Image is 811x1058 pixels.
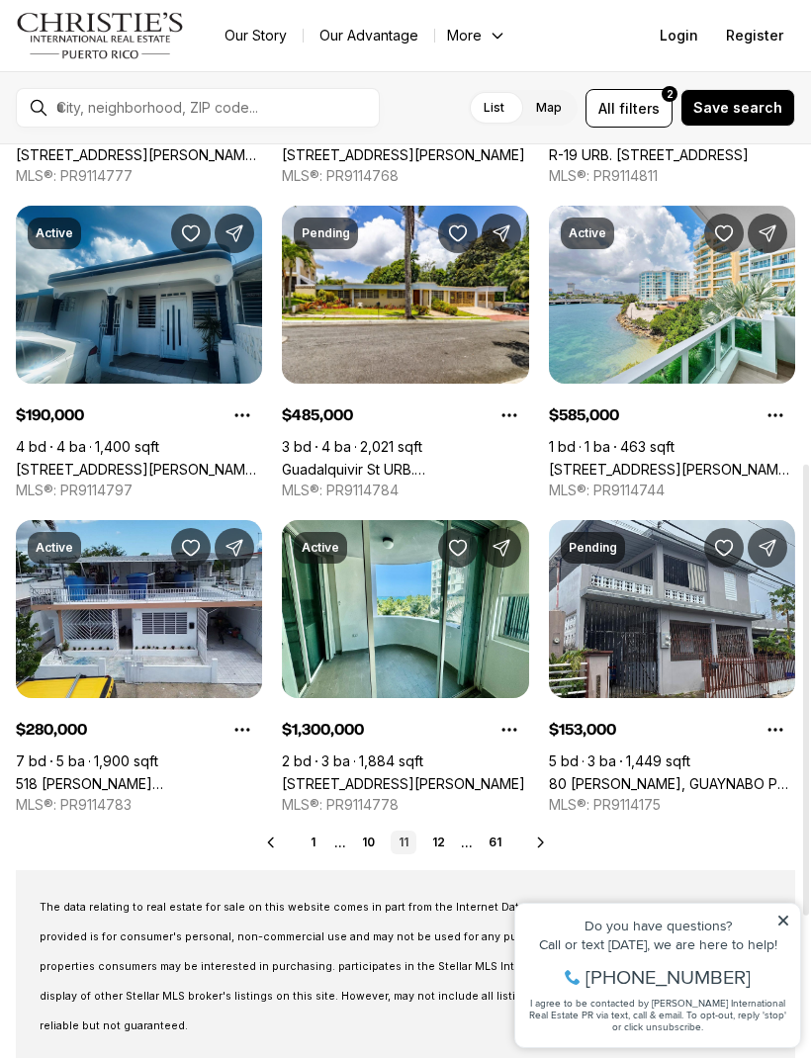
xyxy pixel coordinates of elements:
[354,831,383,854] a: 10
[36,225,73,241] p: Active
[16,12,185,59] img: logo
[490,710,529,749] button: Property options
[569,540,617,556] p: Pending
[756,710,795,749] button: Property options
[303,831,509,854] nav: Pagination
[21,44,286,58] div: Do you have questions?
[726,28,783,44] span: Register
[704,214,744,253] button: Save Property: 1 LOS ROSALES ST #424
[438,528,478,568] button: Save Property: 59 KINGS COURT #503
[391,831,416,854] a: 11
[21,63,286,77] div: Call or text [DATE], we are here to help!
[549,146,749,163] a: R-19 URB. JARDINES DE CAPARRA M-14, BAYAMON PR, 00959
[304,22,434,49] a: Our Advantage
[36,540,73,556] p: Active
[520,90,578,126] label: Map
[704,528,744,568] button: Save Property: 80 JOSE DE DIEGO
[171,214,211,253] button: Save Property: 54 CALLE ESTRELLA URB. LA MARINA
[40,901,769,1032] span: The data relating to real estate for sale on this website comes in part from the Internet Data Ex...
[209,22,303,49] a: Our Story
[461,836,473,850] li: ...
[482,528,521,568] button: Share Property
[302,225,350,241] p: Pending
[16,461,262,478] a: 54 CALLE ESTRELLA URB. LA MARINA, CAROLINA PR, 00979
[693,100,782,116] span: Save search
[569,225,606,241] p: Active
[680,89,795,127] button: Save search
[171,528,211,568] button: Save Property: 518 C. SEGOVIA
[282,146,525,163] a: 53 CALLE BARRANQUITAS, SAN JUAN PR, 00907
[586,89,673,128] button: Allfilters2
[756,396,795,435] button: Property options
[598,98,615,119] span: All
[648,16,710,55] button: Login
[282,461,528,478] a: Guadalquivir St URB. EL PARAISO OESTE, SAN JUAN PR, 00926
[223,710,262,749] button: Property options
[490,396,529,435] button: Property options
[660,28,698,44] span: Login
[468,90,520,126] label: List
[748,214,787,253] button: Share Property
[16,146,262,163] a: 1403 CALLE LUCHETTI #3A, SAN JUAN PR, 00907
[302,540,339,556] p: Active
[481,831,509,854] a: 61
[549,775,795,792] a: 80 JOSE DE DIEGO, GUAYNABO PR, 00969
[81,93,246,113] span: [PHONE_NUMBER]
[303,831,326,854] a: 1
[223,396,262,435] button: Property options
[438,214,478,253] button: Save Property: Guadalquivir St URB. EL PARAISO OESTE
[435,22,518,49] button: More
[215,214,254,253] button: Share Property
[334,836,346,850] li: ...
[215,528,254,568] button: Share Property
[482,214,521,253] button: Share Property
[619,98,660,119] span: filters
[282,775,525,792] a: 59 KINGS COURT #503, SAN JUAN PR, 00907
[667,86,674,102] span: 2
[424,831,453,854] a: 12
[748,528,787,568] button: Share Property
[16,775,262,792] a: 518 C. SEGOVIA, CAROLINA PR, 00983
[25,122,282,159] span: I agree to be contacted by [PERSON_NAME] International Real Estate PR via text, call & email. To ...
[714,16,795,55] button: Register
[549,461,795,478] a: 1 LOS ROSALES ST #424, SAN JUAN PR, 00901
